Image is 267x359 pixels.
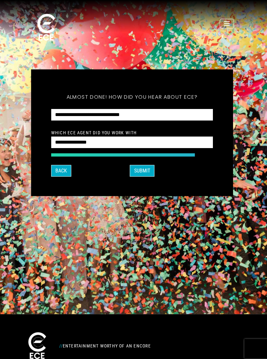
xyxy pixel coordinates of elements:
[58,337,171,347] div: Entertainment Worthy of an Encore
[24,327,56,358] img: ece_new_logo_whitev2-1.png
[53,108,214,120] select: How did you hear about ECE
[220,19,234,28] button: Toggle navigation
[53,129,138,134] label: Which ECE Agent Did You Work With
[61,340,65,345] span: //
[33,12,65,43] img: ece_new_logo_whitev2-1.png
[53,163,73,175] button: Back
[53,85,214,108] h5: Almost done! How did you hear about ECE?
[131,163,156,175] button: SUBMIT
